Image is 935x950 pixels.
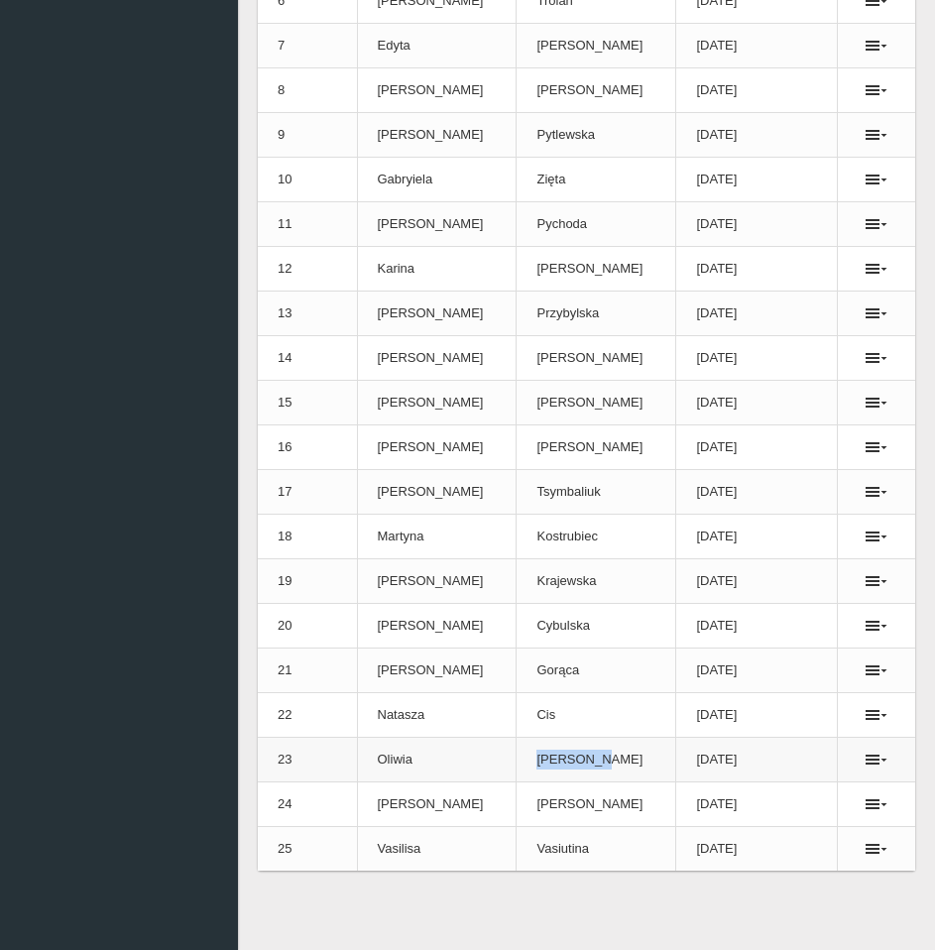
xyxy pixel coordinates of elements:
td: [PERSON_NAME] [517,425,676,470]
td: [DATE] [676,202,837,247]
td: 24 [258,782,357,827]
td: [DATE] [676,649,837,693]
td: 25 [258,827,357,872]
td: [DATE] [676,604,837,649]
td: [PERSON_NAME] [517,738,676,782]
td: 21 [258,649,357,693]
td: Zięta [517,158,676,202]
td: [PERSON_NAME] [357,782,517,827]
td: 8 [258,68,357,113]
td: Cybulska [517,604,676,649]
td: 15 [258,381,357,425]
td: [PERSON_NAME] [517,247,676,292]
td: [PERSON_NAME] [517,24,676,68]
td: Oliwia [357,738,517,782]
td: Gabryiela [357,158,517,202]
td: 13 [258,292,357,336]
td: Natasza [357,693,517,738]
td: Gorąca [517,649,676,693]
td: 14 [258,336,357,381]
td: Vasiutina [517,827,676,872]
td: 7 [258,24,357,68]
td: 23 [258,738,357,782]
td: Tsymbaliuk [517,470,676,515]
td: 11 [258,202,357,247]
td: [DATE] [676,827,837,872]
td: [PERSON_NAME] [357,470,517,515]
td: [DATE] [676,738,837,782]
td: 10 [258,158,357,202]
td: [DATE] [676,292,837,336]
td: [PERSON_NAME] [357,381,517,425]
td: [PERSON_NAME] [357,559,517,604]
td: 22 [258,693,357,738]
td: Cis [517,693,676,738]
td: [PERSON_NAME] [517,336,676,381]
td: 18 [258,515,357,559]
td: [DATE] [676,24,837,68]
td: [PERSON_NAME] [517,782,676,827]
td: [PERSON_NAME] [357,336,517,381]
td: [DATE] [676,68,837,113]
td: [DATE] [676,158,837,202]
td: [PERSON_NAME] [357,604,517,649]
td: [DATE] [676,515,837,559]
td: 12 [258,247,357,292]
td: [PERSON_NAME] [357,425,517,470]
td: [DATE] [676,336,837,381]
td: 17 [258,470,357,515]
td: Przybylska [517,292,676,336]
td: [DATE] [676,559,837,604]
td: [DATE] [676,113,837,158]
td: [PERSON_NAME] [357,113,517,158]
td: Vasilisa [357,827,517,872]
td: [DATE] [676,782,837,827]
td: [DATE] [676,425,837,470]
td: 19 [258,559,357,604]
td: [PERSON_NAME] [357,202,517,247]
td: [DATE] [676,470,837,515]
td: Pychoda [517,202,676,247]
td: 20 [258,604,357,649]
td: Pytlewska [517,113,676,158]
td: Edyta [357,24,517,68]
td: [PERSON_NAME] [357,68,517,113]
td: [PERSON_NAME] [357,292,517,336]
td: 16 [258,425,357,470]
td: [DATE] [676,247,837,292]
td: Karina [357,247,517,292]
td: [PERSON_NAME] [517,381,676,425]
td: 9 [258,113,357,158]
td: Martyna [357,515,517,559]
td: [PERSON_NAME] [357,649,517,693]
td: [DATE] [676,381,837,425]
td: [PERSON_NAME] [517,68,676,113]
td: Krajewska [517,559,676,604]
td: Kostrubiec [517,515,676,559]
td: [DATE] [676,693,837,738]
